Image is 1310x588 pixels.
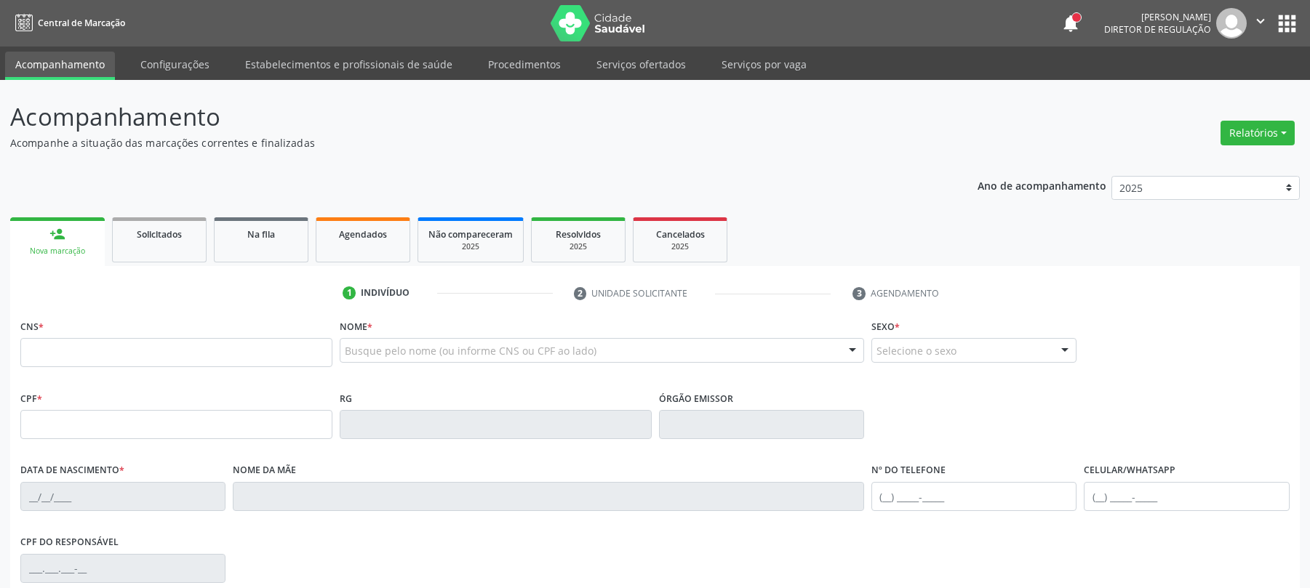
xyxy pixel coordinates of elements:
p: Acompanhe a situação das marcações correntes e finalizadas [10,135,913,150]
p: Ano de acompanhamento [978,176,1106,194]
span: Agendados [339,228,387,241]
span: Cancelados [656,228,705,241]
a: Serviços ofertados [586,52,696,77]
a: Estabelecimentos e profissionais de saúde [235,52,463,77]
input: (__) _____-_____ [1084,482,1289,511]
a: Acompanhamento [5,52,115,80]
div: 2025 [428,241,513,252]
label: Nome [340,315,372,338]
div: 1 [343,286,356,299]
input: ___.___.___-__ [20,554,225,583]
label: Nome da mãe [233,459,296,482]
img: img [1216,8,1247,39]
div: 2025 [644,241,716,252]
label: RG [340,387,352,410]
div: Nova marcação [20,246,95,257]
label: Órgão emissor [659,387,733,410]
label: CPF [20,387,42,410]
button: notifications [1061,13,1081,33]
p: Acompanhamento [10,99,913,135]
i:  [1253,13,1269,29]
div: [PERSON_NAME] [1104,11,1211,23]
input: __/__/____ [20,482,225,511]
label: Data de nascimento [20,459,124,482]
button: Relatórios [1221,121,1295,145]
div: 2025 [542,241,615,252]
a: Central de Marcação [10,11,125,35]
div: person_add [49,226,65,242]
input: (__) _____-_____ [871,482,1077,511]
span: Solicitados [137,228,182,241]
button:  [1247,8,1274,39]
label: Sexo [871,315,900,338]
a: Serviços por vaga [711,52,817,77]
span: Selecione o sexo [876,343,956,358]
a: Configurações [130,52,220,77]
span: Não compareceram [428,228,513,241]
span: Na fila [247,228,275,241]
span: Busque pelo nome (ou informe CNS ou CPF ao lado) [345,343,596,358]
span: Diretor de regulação [1104,23,1211,36]
span: Central de Marcação [38,17,125,29]
button: apps [1274,11,1300,36]
label: CPF do responsável [20,531,119,554]
a: Procedimentos [478,52,571,77]
label: Nº do Telefone [871,459,946,482]
label: Celular/WhatsApp [1084,459,1175,482]
span: Resolvidos [556,228,601,241]
label: CNS [20,315,44,338]
div: Indivíduo [361,286,410,299]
